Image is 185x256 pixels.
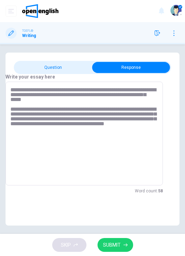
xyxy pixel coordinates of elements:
img: OpenEnglish logo [22,4,58,18]
span: TOEFL® [22,28,33,33]
h6: Word count : [135,188,163,194]
strong: 58 [158,189,163,193]
h6: Write your essay here [6,74,163,80]
h1: Writing [22,33,36,38]
img: Profile picture [170,5,182,16]
button: open mobile menu [6,6,17,17]
button: SUBMIT [98,238,133,252]
span: SUBMIT [103,241,121,249]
